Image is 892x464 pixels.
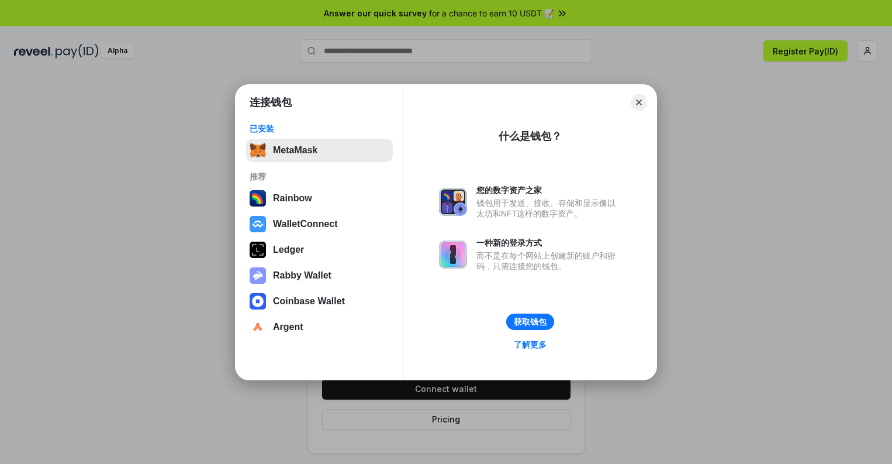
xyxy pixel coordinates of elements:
img: svg+xml,%3Csvg%20xmlns%3D%22http%3A%2F%2Fwww.w3.org%2F2000%2Fsvg%22%20fill%3D%22none%22%20viewBox... [250,267,266,284]
div: 什么是钱包？ [499,129,562,143]
div: 获取钱包 [514,317,547,327]
img: svg+xml,%3Csvg%20fill%3D%22none%22%20height%3D%2233%22%20viewBox%3D%220%200%2035%2033%22%20width%... [250,142,266,159]
button: Ledger [246,238,393,262]
div: Rabby Wallet [273,270,331,281]
button: Rabby Wallet [246,264,393,287]
button: WalletConnect [246,212,393,236]
button: 获取钱包 [506,314,554,330]
div: 了解更多 [514,339,547,350]
div: Argent [273,322,303,332]
div: Rainbow [273,193,312,204]
button: Rainbow [246,187,393,210]
h1: 连接钱包 [250,95,292,109]
div: 已安装 [250,123,389,134]
div: MetaMask [273,145,317,156]
img: svg+xml,%3Csvg%20width%3D%2228%22%20height%3D%2228%22%20viewBox%3D%220%200%2028%2028%22%20fill%3D... [250,216,266,232]
div: 钱包用于发送、接收、存储和显示像以太坊和NFT这样的数字资产。 [476,198,621,219]
div: 而不是在每个网站上创建新的账户和密码，只需连接您的钱包。 [476,250,621,271]
img: svg+xml,%3Csvg%20width%3D%2228%22%20height%3D%2228%22%20viewBox%3D%220%200%2028%2028%22%20fill%3D... [250,293,266,310]
img: svg+xml,%3Csvg%20xmlns%3D%22http%3A%2F%2Fwww.w3.org%2F2000%2Fsvg%22%20fill%3D%22none%22%20viewBox... [439,188,467,216]
div: 一种新的登录方式 [476,238,621,248]
button: Close [631,94,647,111]
a: 了解更多 [507,337,554,352]
div: WalletConnect [273,219,338,229]
img: svg+xml,%3Csvg%20width%3D%22120%22%20height%3D%22120%22%20viewBox%3D%220%200%20120%20120%22%20fil... [250,190,266,207]
img: svg+xml,%3Csvg%20xmlns%3D%22http%3A%2F%2Fwww.w3.org%2F2000%2Fsvg%22%20width%3D%2228%22%20height%3... [250,242,266,258]
img: svg+xml,%3Csvg%20width%3D%2228%22%20height%3D%2228%22%20viewBox%3D%220%200%2028%2028%22%20fill%3D... [250,319,266,335]
div: Ledger [273,245,304,255]
button: Argent [246,315,393,339]
button: MetaMask [246,139,393,162]
img: svg+xml,%3Csvg%20xmlns%3D%22http%3A%2F%2Fwww.w3.org%2F2000%2Fsvg%22%20fill%3D%22none%22%20viewBox... [439,240,467,269]
div: 推荐 [250,171,389,182]
div: 您的数字资产之家 [476,185,621,195]
div: Coinbase Wallet [273,296,345,307]
button: Coinbase Wallet [246,290,393,313]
